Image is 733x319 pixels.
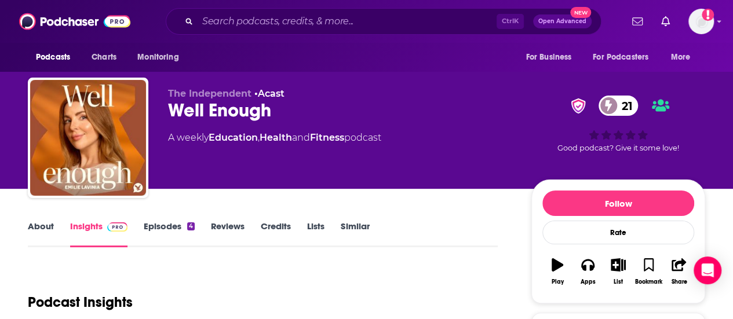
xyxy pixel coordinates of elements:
a: Charts [84,46,123,68]
img: Well Enough [30,80,146,196]
button: open menu [28,46,85,68]
span: The Independent [168,88,251,99]
span: Good podcast? Give it some love! [557,144,679,152]
a: Episodes4 [144,221,195,247]
img: Podchaser - Follow, Share and Rate Podcasts [19,10,130,32]
a: 21 [599,96,639,116]
svg: Add a profile image [702,9,714,21]
span: Monitoring [137,49,178,65]
h1: Podcast Insights [28,294,133,311]
img: verified Badge [567,98,589,113]
span: Charts [92,49,116,65]
a: Fitness [310,132,344,143]
span: Open Advanced [538,19,586,24]
a: Credits [261,221,291,247]
div: Open Intercom Messenger [694,256,721,284]
button: Play [542,251,572,292]
button: open menu [517,46,586,68]
button: Share [664,251,694,292]
img: Podchaser Pro [107,222,127,232]
div: Apps [581,278,596,285]
a: Reviews [211,221,245,247]
button: Open AdvancedNew [533,14,592,28]
span: For Podcasters [593,49,648,65]
span: More [671,49,691,65]
a: Education [209,132,258,143]
div: Bookmark [635,278,662,285]
span: 21 [610,96,639,116]
span: For Business [526,49,571,65]
span: Podcasts [36,49,70,65]
a: Lists [307,221,324,247]
img: User Profile [688,9,714,34]
span: New [570,7,591,18]
div: 4 [187,222,195,230]
div: Play [552,278,564,285]
span: Logged in as Ashley_Beenen [688,9,714,34]
a: Similar [341,221,369,247]
div: A weekly podcast [168,131,381,145]
div: List [614,278,623,285]
div: Share [671,278,687,285]
span: Ctrl K [497,14,524,29]
span: • [254,88,285,99]
button: Apps [572,251,603,292]
button: Follow [542,190,694,216]
a: Acast [258,88,285,99]
a: Show notifications dropdown [657,12,674,31]
span: , [258,132,260,143]
div: verified Badge21Good podcast? Give it some love! [531,88,705,160]
button: List [603,251,633,292]
a: InsightsPodchaser Pro [70,221,127,247]
input: Search podcasts, credits, & more... [198,12,497,31]
button: open menu [663,46,705,68]
div: Search podcasts, credits, & more... [166,8,601,35]
button: open menu [585,46,665,68]
a: Health [260,132,292,143]
div: Rate [542,221,694,244]
span: and [292,132,310,143]
a: Show notifications dropdown [628,12,647,31]
a: About [28,221,54,247]
button: Show profile menu [688,9,714,34]
button: Bookmark [633,251,663,292]
button: open menu [129,46,194,68]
